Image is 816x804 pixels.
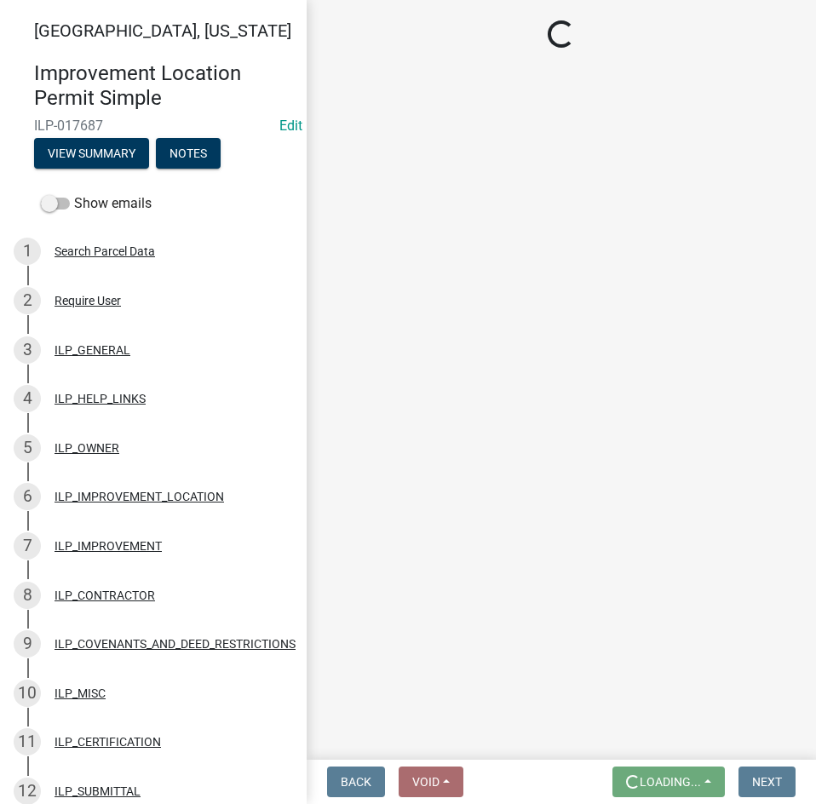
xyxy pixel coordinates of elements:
[34,61,293,111] h4: Improvement Location Permit Simple
[14,630,41,658] div: 9
[55,442,119,454] div: ILP_OWNER
[14,238,41,265] div: 1
[327,767,385,797] button: Back
[341,775,371,789] span: Back
[55,344,130,356] div: ILP_GENERAL
[14,336,41,364] div: 3
[412,775,440,789] span: Void
[34,20,291,41] span: [GEOGRAPHIC_DATA], [US_STATE]
[55,589,155,601] div: ILP_CONTRACTOR
[55,540,162,552] div: ILP_IMPROVEMENT
[640,775,701,789] span: Loading...
[55,295,121,307] div: Require User
[55,687,106,699] div: ILP_MISC
[14,582,41,609] div: 8
[34,118,273,134] span: ILP-017687
[14,728,41,755] div: 11
[55,785,141,797] div: ILP_SUBMITTAL
[34,147,149,161] wm-modal-confirm: Summary
[156,138,221,169] button: Notes
[55,491,224,502] div: ILP_IMPROVEMENT_LOCATION
[14,385,41,412] div: 4
[14,680,41,707] div: 10
[14,483,41,510] div: 6
[55,736,161,748] div: ILP_CERTIFICATION
[399,767,463,797] button: Void
[34,138,149,169] button: View Summary
[752,775,782,789] span: Next
[14,287,41,314] div: 2
[279,118,302,134] wm-modal-confirm: Edit Application Number
[55,245,155,257] div: Search Parcel Data
[14,532,41,560] div: 7
[612,767,725,797] button: Loading...
[156,147,221,161] wm-modal-confirm: Notes
[738,767,796,797] button: Next
[55,638,296,650] div: ILP_COVENANTS_AND_DEED_RESTRICTIONS
[279,118,302,134] a: Edit
[14,434,41,462] div: 5
[41,193,152,214] label: Show emails
[55,393,146,405] div: ILP_HELP_LINKS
